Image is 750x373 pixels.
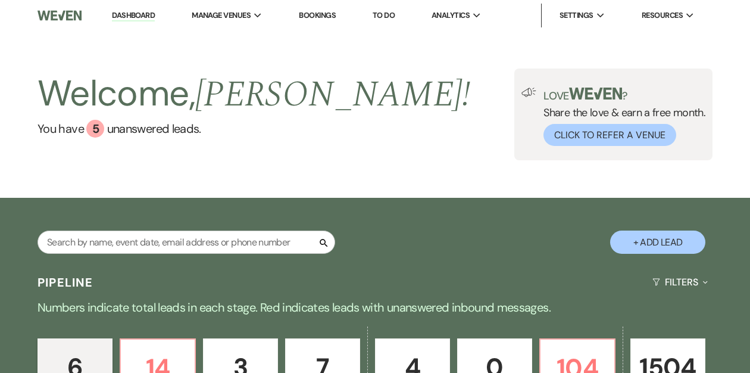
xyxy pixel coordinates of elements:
img: Weven Logo [37,3,82,28]
h3: Pipeline [37,274,93,291]
a: Bookings [299,10,336,20]
a: You have 5 unanswered leads. [37,120,470,138]
span: Settings [560,10,593,21]
span: Analytics [432,10,470,21]
img: weven-logo-green.svg [569,88,622,100]
a: To Do [373,10,395,20]
p: Love ? [543,88,705,101]
div: 5 [86,120,104,138]
div: Share the love & earn a free month. [536,88,705,146]
a: Dashboard [112,10,155,21]
input: Search by name, event date, email address or phone number [37,231,335,254]
img: loud-speaker-illustration.svg [521,88,536,97]
button: Filters [648,266,712,298]
button: Click to Refer a Venue [543,124,676,146]
span: [PERSON_NAME] ! [195,67,470,122]
h2: Welcome, [37,69,470,120]
button: + Add Lead [610,231,705,254]
span: Manage Venues [192,10,251,21]
span: Resources [642,10,683,21]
